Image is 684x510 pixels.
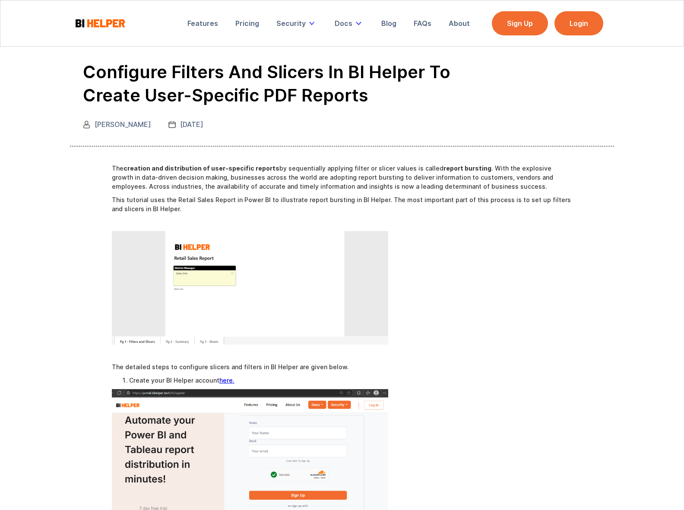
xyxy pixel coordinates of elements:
[180,120,203,129] div: [DATE]
[123,165,279,172] strong: creation and distribution of user-specific reports
[276,19,306,28] div: Security
[492,11,548,35] a: Sign Up
[381,19,396,28] div: Blog
[375,14,402,33] a: Blog
[129,376,573,385] li: Create your BI Helper account
[329,14,370,33] div: Docs
[181,14,224,33] a: Features
[443,165,491,172] strong: report bursting
[219,377,234,384] a: here.
[270,14,324,33] div: Security
[554,11,603,35] a: Login
[112,362,573,371] p: The detailed steps to configure slicers and filters in BI Helper are given below.
[112,164,573,191] p: The by sequentially applying filter or slicer values is called . With the explosive growth in dat...
[112,195,573,213] p: This tutorial uses the Retail Sales Report in Power BI to illustrate report bursting in BI Helper...
[414,19,431,28] div: FAQs
[229,14,265,33] a: Pricing
[335,19,352,28] div: Docs
[112,218,573,227] p: ‍
[83,60,472,107] h1: Configure Filters And Slicers In BI Helper To Create User-Specific PDF Reports
[449,19,470,28] div: About
[95,120,151,129] div: [PERSON_NAME]
[408,14,437,33] a: FAQs
[235,19,259,28] div: Pricing
[112,349,573,358] p: ‍
[187,19,218,28] div: Features
[443,14,476,33] a: About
